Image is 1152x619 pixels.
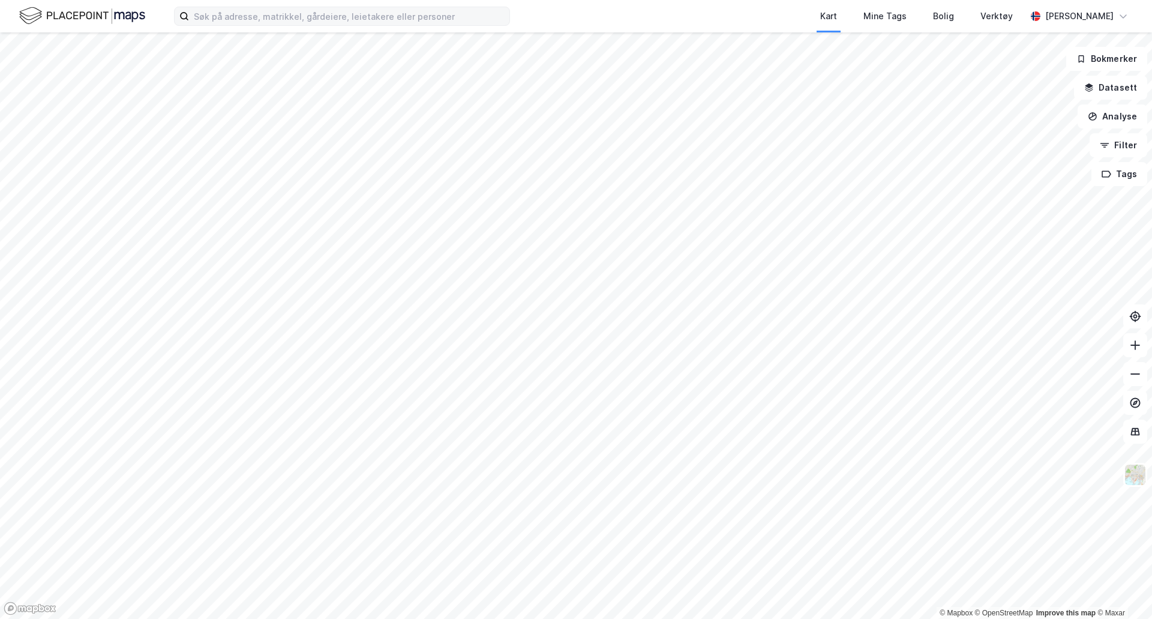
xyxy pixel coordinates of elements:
[1036,609,1096,617] a: Improve this map
[1074,76,1147,100] button: Datasett
[19,5,145,26] img: logo.f888ab2527a4732fd821a326f86c7f29.svg
[1092,561,1152,619] iframe: Chat Widget
[863,9,907,23] div: Mine Tags
[189,7,509,25] input: Søk på adresse, matrikkel, gårdeiere, leietakere eller personer
[4,602,56,615] a: Mapbox homepage
[940,609,973,617] a: Mapbox
[1078,104,1147,128] button: Analyse
[1091,162,1147,186] button: Tags
[1092,561,1152,619] div: Kontrollprogram for chat
[1090,133,1147,157] button: Filter
[1066,47,1147,71] button: Bokmerker
[975,609,1033,617] a: OpenStreetMap
[933,9,954,23] div: Bolig
[1045,9,1114,23] div: [PERSON_NAME]
[980,9,1013,23] div: Verktøy
[820,9,837,23] div: Kart
[1124,463,1147,486] img: Z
